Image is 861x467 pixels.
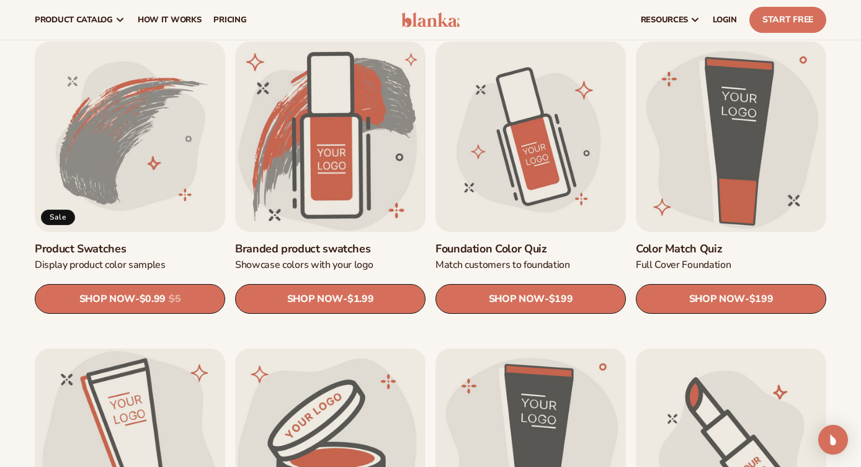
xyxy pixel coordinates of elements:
[35,15,113,25] span: product catalog
[35,242,225,256] a: Product Swatches
[689,293,745,305] span: SHOP NOW
[749,293,774,305] span: $199
[636,284,826,314] a: SHOP NOW- $199
[401,12,460,27] img: logo
[235,242,426,256] a: Branded product swatches
[138,15,202,25] span: How It Works
[435,284,626,314] a: SHOP NOW- $199
[489,293,545,305] span: SHOP NOW
[713,15,737,25] span: LOGIN
[35,284,225,314] a: SHOP NOW- $0.99 $5
[636,242,826,256] a: Color Match Quiz
[347,293,373,305] span: $1.99
[79,293,135,305] span: SHOP NOW
[549,293,573,305] span: $199
[641,15,688,25] span: resources
[749,7,826,33] a: Start Free
[818,425,848,455] div: Open Intercom Messenger
[169,293,181,305] s: $5
[140,293,166,305] span: $0.99
[235,284,426,314] a: SHOP NOW- $1.99
[213,15,246,25] span: pricing
[287,293,343,305] span: SHOP NOW
[435,242,626,256] a: Foundation Color Quiz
